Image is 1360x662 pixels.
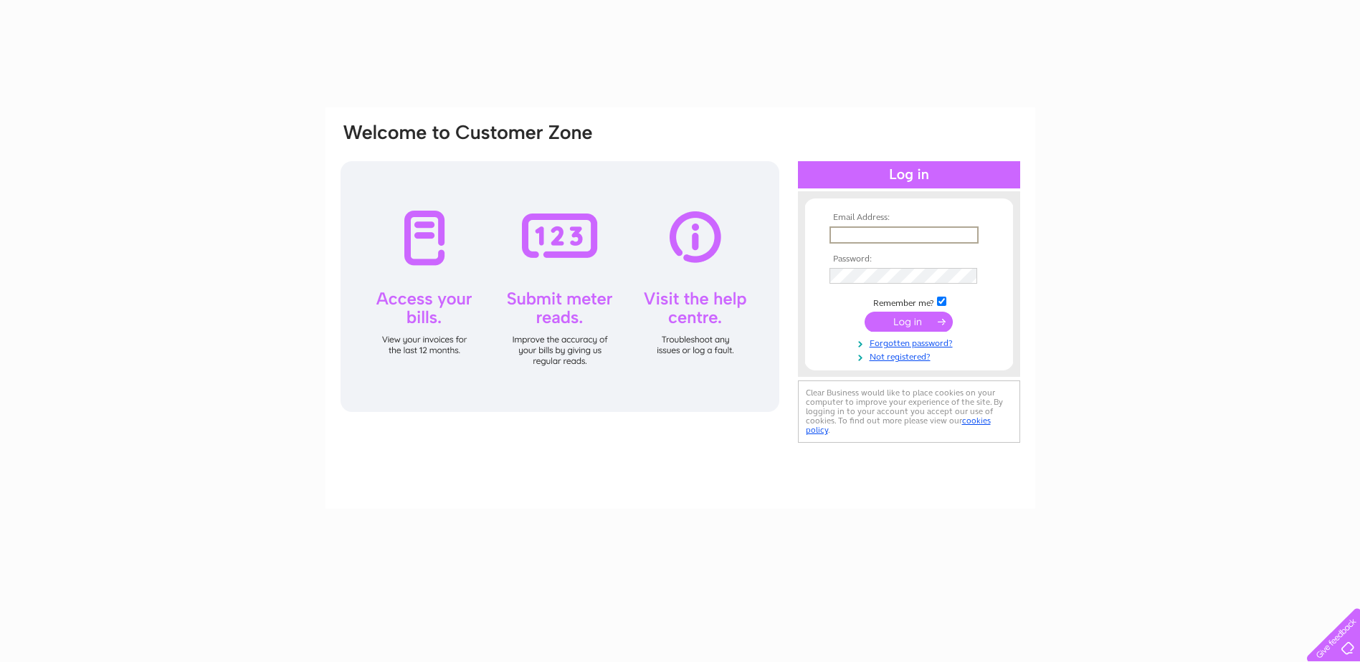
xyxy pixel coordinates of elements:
input: Submit [865,312,953,332]
div: Clear Business would like to place cookies on your computer to improve your experience of the sit... [798,380,1020,443]
th: Email Address: [826,213,992,223]
a: Not registered? [829,349,992,363]
a: cookies policy [806,416,991,435]
td: Remember me? [826,294,992,309]
a: Forgotten password? [829,335,992,349]
th: Password: [826,254,992,264]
